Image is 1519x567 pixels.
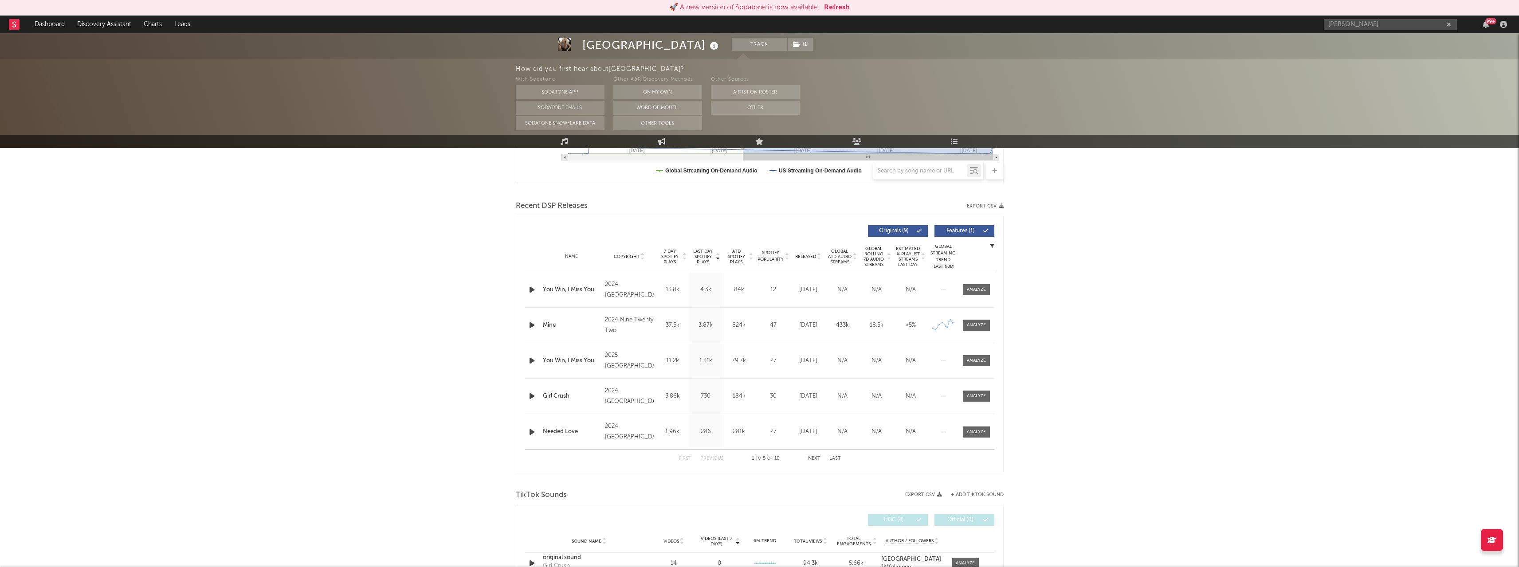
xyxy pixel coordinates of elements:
div: 🚀 A new version of Sodatone is now available. [669,2,820,13]
a: Needed Love [543,427,601,436]
div: 2024 [GEOGRAPHIC_DATA] [605,386,653,407]
div: 1.96k [658,427,687,436]
div: 27 [758,427,789,436]
div: 13.8k [658,285,687,294]
div: 6M Trend [744,538,785,544]
div: N/A [896,285,926,294]
span: ATD Spotify Plays [725,249,748,265]
div: 27 [758,356,789,365]
div: 3.87k [691,321,720,330]
div: 824k [725,321,754,330]
div: You Win, I Miss You [543,356,601,365]
span: Videos (last 7 days) [699,536,734,547]
span: Estimated % Playlist Streams Last Day [896,246,920,267]
span: 7 Day Spotify Plays [658,249,682,265]
span: UGC ( 4 ) [874,517,915,523]
button: Sodatone Emails [516,101,604,115]
div: N/A [862,285,891,294]
a: Girl Crush [543,392,601,401]
div: [DATE] [793,356,823,365]
a: Dashboard [28,16,71,33]
div: 4.3k [691,285,720,294]
div: [GEOGRAPHIC_DATA] [582,38,721,52]
button: Features(1) [934,225,994,237]
div: 84k [725,285,754,294]
div: [DATE] [793,427,823,436]
button: 99+ [1483,21,1489,28]
div: N/A [896,356,926,365]
div: N/A [828,427,857,436]
a: Charts [137,16,168,33]
div: 99 + [1485,18,1496,24]
button: On My Own [613,85,702,99]
div: [DATE] [793,285,823,294]
div: 2024 [GEOGRAPHIC_DATA] [605,279,653,301]
button: Sodatone App [516,85,604,99]
div: N/A [828,356,857,365]
div: 3.86k [658,392,687,401]
div: 79.7k [725,356,754,365]
a: You Win, I Miss You [543,285,601,294]
div: [DATE] [793,321,823,330]
button: Export CSV [905,492,942,497]
a: Discovery Assistant [71,16,137,33]
div: Name [543,253,601,260]
button: Other Tools [613,116,702,130]
div: 184k [725,392,754,401]
div: 433k [828,321,857,330]
span: Spotify Popularity [758,250,784,263]
button: Artist on Roster [711,85,800,99]
span: Released [795,254,816,259]
span: Total Views [794,539,822,544]
div: 12 [758,285,789,294]
div: [DATE] [793,392,823,401]
span: Recent DSP Releases [516,201,588,211]
div: 2025 [GEOGRAPHIC_DATA] [605,350,653,371]
span: Copyright [614,254,640,259]
div: 286 [691,427,720,436]
button: Refresh [824,2,850,13]
span: Videos [663,539,679,544]
div: With Sodatone [516,74,604,85]
input: Search by song name or URL [873,168,967,175]
div: Other Sources [711,74,800,85]
button: UGC(4) [868,514,928,526]
button: Official(0) [934,514,994,526]
a: [GEOGRAPHIC_DATA] [881,556,943,563]
button: Export CSV [967,203,1004,209]
input: Search for artists [1324,19,1457,30]
button: + Add TikTok Sound [942,493,1004,497]
div: 47 [758,321,789,330]
div: 2024 [GEOGRAPHIC_DATA] [605,421,653,442]
button: Track [732,38,787,51]
div: N/A [862,427,891,436]
button: Originals(9) [868,225,928,237]
div: N/A [896,392,926,401]
div: 18.5k [862,321,891,330]
strong: [GEOGRAPHIC_DATA] [881,556,941,562]
button: First [679,456,691,461]
span: TikTok Sounds [516,490,567,501]
span: ( 1 ) [787,38,813,51]
button: Next [808,456,820,461]
div: N/A [828,392,857,401]
div: N/A [828,285,857,294]
a: Leads [168,16,196,33]
div: 2024 Nine Twenty Two [605,315,653,336]
div: 30 [758,392,789,401]
button: (1) [788,38,813,51]
span: Author / Followers [886,538,934,544]
div: N/A [862,392,891,401]
div: <5% [896,321,926,330]
span: Features ( 1 ) [940,228,981,234]
button: Sodatone Snowflake Data [516,116,604,130]
div: 281k [725,427,754,436]
a: Mine [543,321,601,330]
span: to [756,457,761,461]
div: original sound [543,553,636,562]
span: Total Engagements [836,536,871,547]
span: Last Day Spotify Plays [691,249,715,265]
span: Official ( 0 ) [940,517,981,523]
span: Originals ( 9 ) [874,228,915,234]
